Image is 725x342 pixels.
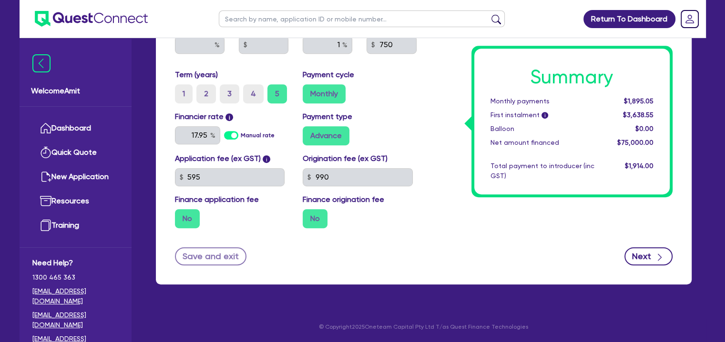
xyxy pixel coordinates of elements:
[225,113,233,121] span: i
[175,69,218,80] label: Term (years)
[303,111,352,122] label: Payment type
[243,84,264,103] label: 4
[32,54,51,72] img: icon-menu-close
[32,116,119,141] a: Dashboard
[31,85,120,97] span: Welcome Amit
[303,153,388,164] label: Origination fee (ex GST)
[617,139,653,146] span: $75,000.00
[483,110,602,120] div: First instalment
[32,257,119,269] span: Need Help?
[175,153,261,164] label: Application fee (ex GST)
[149,322,698,331] p: © Copyright 2025 Oneteam Capital Pty Ltd T/as Quest Finance Technologies
[40,147,51,158] img: quick-quote
[219,10,505,27] input: Search by name, application ID or mobile number...
[175,111,234,122] label: Financier rate
[32,272,119,282] span: 1300 465 363
[624,247,673,265] button: Next
[303,69,354,80] label: Payment cycle
[196,84,216,103] label: 2
[483,138,602,148] div: Net amount financed
[35,11,148,27] img: quest-connect-logo-blue
[635,125,653,132] span: $0.00
[32,213,119,238] a: Training
[175,194,259,205] label: Finance application fee
[175,209,200,228] label: No
[263,155,270,163] span: i
[483,161,602,181] div: Total payment to introducer (inc GST)
[32,189,119,213] a: Resources
[220,84,239,103] label: 3
[175,84,193,103] label: 1
[623,111,653,119] span: $3,638.55
[303,84,346,103] label: Monthly
[623,97,653,105] span: $1,895.05
[40,195,51,207] img: resources
[32,310,119,330] a: [EMAIL_ADDRESS][DOMAIN_NAME]
[303,194,384,205] label: Finance origination fee
[483,124,602,134] div: Balloon
[303,126,349,145] label: Advance
[624,162,653,170] span: $1,914.00
[32,141,119,165] a: Quick Quote
[40,171,51,182] img: new-application
[483,96,602,106] div: Monthly payments
[583,10,675,28] a: Return To Dashboard
[32,286,119,306] a: [EMAIL_ADDRESS][DOMAIN_NAME]
[40,220,51,231] img: training
[241,131,275,140] label: Manual rate
[541,112,548,119] span: i
[267,84,287,103] label: 5
[303,209,327,228] label: No
[490,66,654,89] h1: Summary
[175,247,247,265] button: Save and exit
[32,165,119,189] a: New Application
[677,7,702,31] a: Dropdown toggle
